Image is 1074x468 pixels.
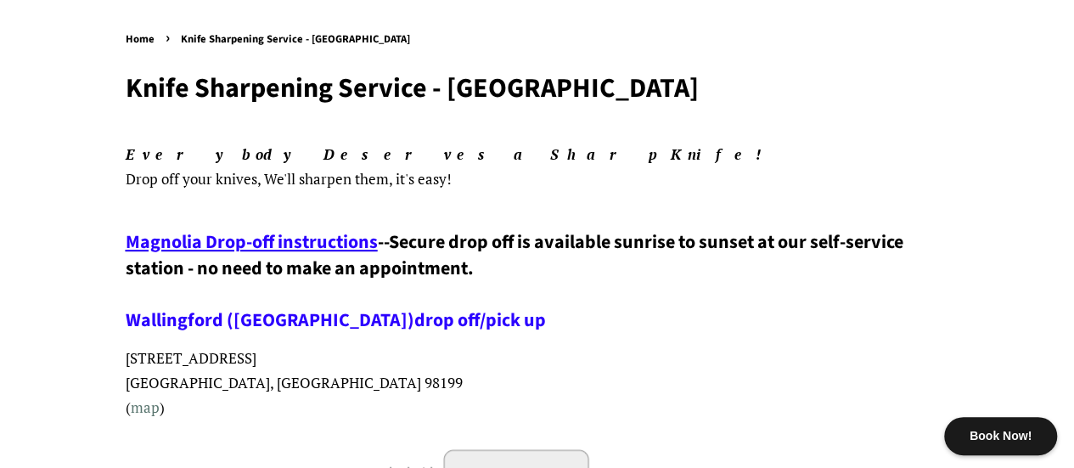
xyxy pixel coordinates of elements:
span: Drop off your knives [126,169,257,189]
p: , We'll sharpen them, it's easy! [126,143,949,192]
a: map [131,398,160,417]
span: Secure drop off is available sunrise to sunset at our self-service station - no need to make an a... [126,228,903,334]
span: [STREET_ADDRESS] [GEOGRAPHIC_DATA], [GEOGRAPHIC_DATA] 98199 ( ) [126,348,463,417]
a: Wallingford ([GEOGRAPHIC_DATA]) [126,307,414,334]
a: drop off/pick up [414,307,546,334]
div: Book Now! [944,417,1057,455]
h1: Knife Sharpening Service - [GEOGRAPHIC_DATA] [126,72,949,104]
span: Knife Sharpening Service - [GEOGRAPHIC_DATA] [181,31,414,47]
nav: breadcrumbs [126,31,949,49]
a: Home [126,31,159,47]
em: Everybody Deserves a Sharp Knife! [126,144,776,164]
a: Magnolia Drop-off instructions [126,228,378,256]
span: › [166,27,174,48]
span: -- [378,228,389,256]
